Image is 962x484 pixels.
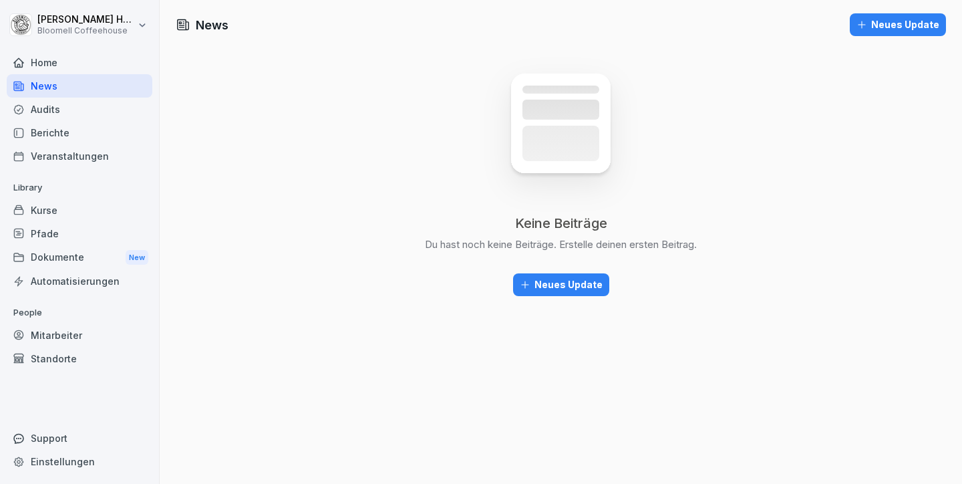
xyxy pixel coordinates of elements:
p: Bloomell Coffeehouse [37,26,135,35]
a: Berichte [7,121,152,144]
a: Veranstaltungen [7,144,152,168]
p: People [7,302,152,324]
a: Automatisierungen [7,269,152,293]
a: Standorte [7,347,152,370]
h1: News [196,16,228,34]
div: Neues Update [856,17,939,32]
a: Pfade [7,222,152,245]
div: Dokumente [7,245,152,270]
img: news_empty.svg [481,55,641,215]
a: Kurse [7,199,152,222]
p: [PERSON_NAME] Häfeli [37,14,135,25]
a: DokumenteNew [7,245,152,270]
a: Mitarbeiter [7,324,152,347]
div: Support [7,427,152,450]
button: Neues Update [513,273,609,296]
a: Einstellungen [7,450,152,473]
p: Library [7,177,152,199]
button: Neues Update [850,13,946,36]
div: New [126,250,148,265]
p: Du hast noch keine Beiträge. Erstelle deinen ersten Beitrag. [425,237,697,252]
a: Home [7,51,152,74]
a: News [7,74,152,98]
div: Neues Update [520,277,603,292]
a: Audits [7,98,152,121]
p: Keine Beiträge [515,215,607,232]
